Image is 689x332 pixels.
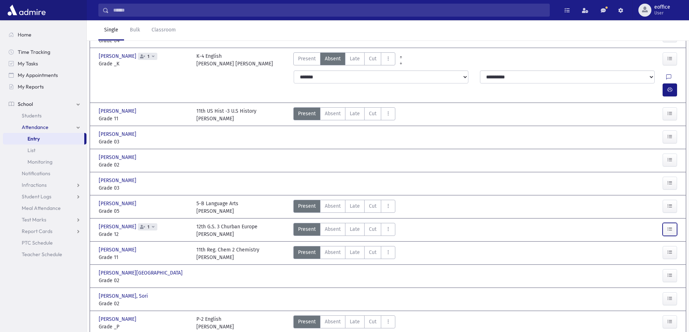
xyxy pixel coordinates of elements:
[350,318,360,325] span: Late
[146,225,151,229] span: 1
[3,121,86,133] a: Attendance
[369,202,377,210] span: Cut
[99,207,189,215] span: Grade 05
[3,179,86,191] a: Infractions
[654,10,670,16] span: User
[99,269,184,277] span: [PERSON_NAME][GEOGRAPHIC_DATA]
[99,223,138,230] span: [PERSON_NAME]
[99,115,189,122] span: Grade 11
[196,315,234,331] div: P-2 English [PERSON_NAME]
[3,110,86,121] a: Students
[27,147,35,154] span: List
[124,20,146,40] a: Bulk
[146,54,151,59] span: 1
[99,300,189,307] span: Grade 02
[3,98,86,110] a: School
[109,4,549,17] input: Search
[325,110,341,117] span: Absent
[293,107,395,122] div: AttTypes
[22,182,47,188] span: Infractions
[196,200,238,215] div: 5-B Language Arts [PERSON_NAME]
[3,168,86,179] a: Notifications
[18,60,38,67] span: My Tasks
[146,20,182,40] a: Classroom
[369,249,377,256] span: Cut
[22,124,48,130] span: Attendance
[298,55,316,62] span: Present
[99,154,138,161] span: [PERSON_NAME]
[18,31,31,38] span: Home
[350,225,360,233] span: Late
[196,246,259,261] div: 11th Reg. Chem 2 Chemistry [PERSON_NAME]
[325,225,341,233] span: Absent
[325,55,341,62] span: Absent
[298,225,316,233] span: Present
[3,69,86,81] a: My Appointments
[654,4,670,10] span: eoffice
[3,133,84,145] a: Entry
[99,138,189,146] span: Grade 03
[3,249,86,260] a: Teacher Schedule
[293,223,395,238] div: AttTypes
[293,315,395,331] div: AttTypes
[3,29,86,40] a: Home
[18,83,44,90] span: My Reports
[99,161,189,169] span: Grade 02
[350,202,360,210] span: Late
[99,177,138,184] span: [PERSON_NAME]
[22,251,62,258] span: Teacher Schedule
[350,110,360,117] span: Late
[293,52,395,68] div: AttTypes
[22,170,50,177] span: Notifications
[22,216,46,223] span: Test Marks
[3,145,86,156] a: List
[293,246,395,261] div: AttTypes
[99,323,189,331] span: Grade _P
[22,205,61,211] span: Meal Attendance
[99,200,138,207] span: [PERSON_NAME]
[3,214,86,225] a: Test Marks
[22,112,42,119] span: Students
[3,156,86,168] a: Monitoring
[6,3,47,17] img: AdmirePro
[293,200,395,215] div: AttTypes
[196,107,256,122] div: 11th US Hist -3 U.S History [PERSON_NAME]
[99,277,189,284] span: Grade 02
[298,110,316,117] span: Present
[298,318,316,325] span: Present
[27,159,52,165] span: Monitoring
[3,46,86,58] a: Time Tracking
[369,225,377,233] span: Cut
[99,246,138,254] span: [PERSON_NAME]
[196,223,258,238] div: 12th G.S. 3 Churban Europe [PERSON_NAME]
[18,101,33,107] span: School
[99,184,189,192] span: Grade 03
[99,60,189,68] span: Grade _K
[18,72,58,78] span: My Appointments
[22,228,52,234] span: Report Cards
[99,315,138,323] span: [PERSON_NAME]
[350,55,360,62] span: Late
[369,110,377,117] span: Cut
[22,193,51,200] span: Student Logs
[3,58,86,69] a: My Tasks
[3,202,86,214] a: Meal Attendance
[18,49,50,55] span: Time Tracking
[3,237,86,249] a: PTC Schedule
[99,292,149,300] span: [PERSON_NAME], Sori
[3,225,86,237] a: Report Cards
[3,81,86,92] a: My Reports
[369,55,377,62] span: Cut
[98,20,124,40] a: Single
[196,52,273,68] div: K-4 English [PERSON_NAME] [PERSON_NAME]
[3,191,86,202] a: Student Logs
[325,318,341,325] span: Absent
[325,249,341,256] span: Absent
[99,230,189,238] span: Grade 12
[350,249,360,256] span: Late
[99,130,138,138] span: [PERSON_NAME]
[27,135,40,142] span: Entry
[22,240,53,246] span: PTC Schedule
[99,52,138,60] span: [PERSON_NAME]
[99,107,138,115] span: [PERSON_NAME]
